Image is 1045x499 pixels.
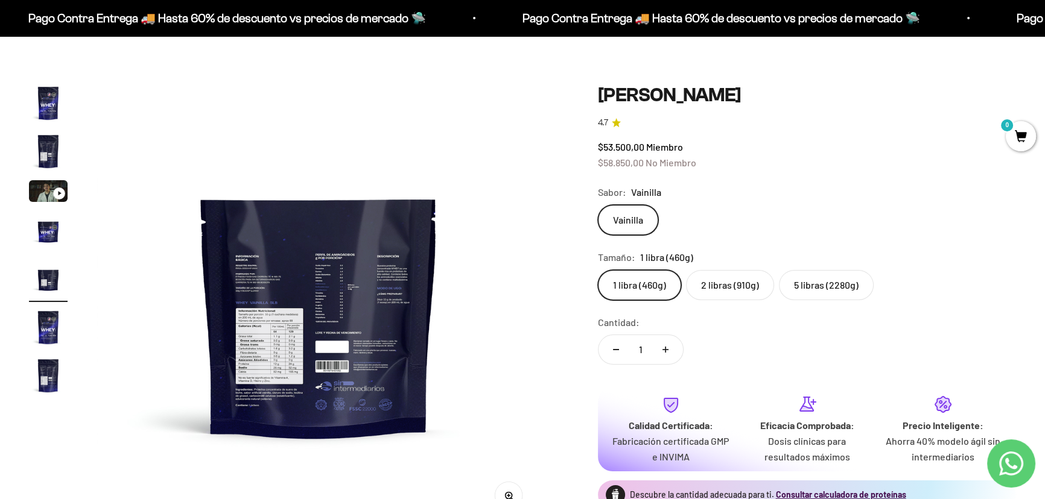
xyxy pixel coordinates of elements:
[598,84,1016,107] h1: [PERSON_NAME]
[29,308,68,347] img: Proteína Whey - Vainilla
[749,433,866,464] p: Dosis clínicas para resultados máximos
[629,419,713,431] strong: Calidad Certificada:
[21,8,418,28] p: Pago Contra Entrega 🚚 Hasta 60% de descuento vs precios de mercado 🛸
[885,433,1002,464] p: Ahorra 40% modelo ágil sin intermediarios
[646,141,683,152] span: Miembro
[612,433,729,464] p: Fabricación certificada GMP e INVIMA
[599,335,634,364] button: Reducir cantidad
[598,249,635,265] legend: Tamaño:
[598,184,626,200] legend: Sabor:
[631,184,661,200] span: Vainilla
[29,356,68,395] img: Proteína Whey - Vainilla
[648,335,683,364] button: Aumentar cantidad
[29,132,68,174] button: Ir al artículo 2
[1000,118,1014,133] mark: 0
[29,260,68,298] img: Proteína Whey - Vainilla
[598,157,644,168] span: $58.850,00
[646,157,696,168] span: No Miembro
[29,212,68,254] button: Ir al artículo 4
[640,249,693,265] span: 1 libra (460g)
[598,116,608,130] span: 4.7
[598,116,1016,130] a: 4.74.7 de 5.0 estrellas
[29,132,68,171] img: Proteína Whey - Vainilla
[29,84,68,126] button: Ir al artículo 1
[29,308,68,350] button: Ir al artículo 6
[29,180,68,206] button: Ir al artículo 3
[29,84,68,122] img: Proteína Whey - Vainilla
[515,8,912,28] p: Pago Contra Entrega 🚚 Hasta 60% de descuento vs precios de mercado 🛸
[29,212,68,250] img: Proteína Whey - Vainilla
[1006,131,1036,144] a: 0
[598,141,644,152] span: $53.500,00
[760,419,854,431] strong: Eficacia Comprobada:
[903,419,983,431] strong: Precio Inteligente:
[29,260,68,302] button: Ir al artículo 5
[598,315,640,330] label: Cantidad:
[29,356,68,398] button: Ir al artículo 7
